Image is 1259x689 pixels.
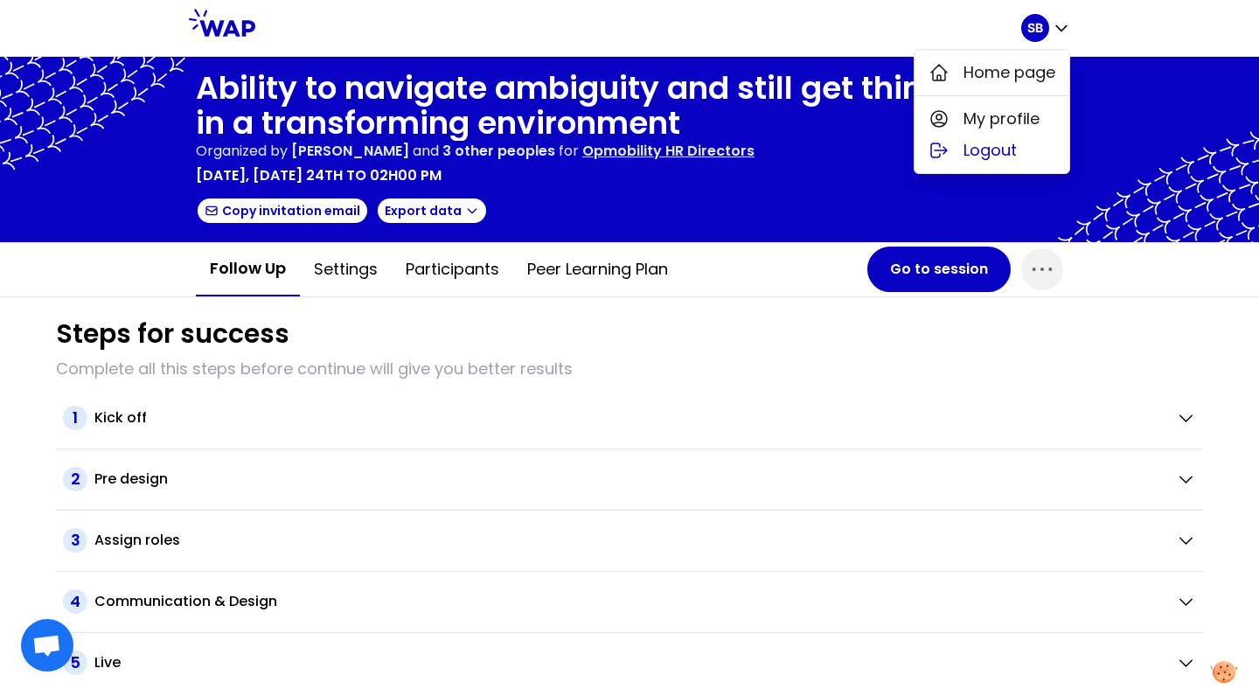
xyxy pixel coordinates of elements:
[94,652,121,673] h2: Live
[63,651,87,675] span: 5
[94,530,180,551] h2: Assign roles
[94,591,277,612] h2: Communication & Design
[963,138,1017,163] span: Logout
[376,197,488,225] button: Export data
[63,589,87,614] span: 4
[63,467,1196,491] button: 2Pre design
[94,469,168,490] h2: Pre design
[1021,14,1070,42] button: SB
[559,141,579,162] p: for
[63,528,87,553] span: 3
[442,141,555,161] span: 3 other peoples
[21,619,73,672] div: Open chat
[963,107,1040,131] span: My profile
[963,60,1055,85] span: Home page
[196,197,369,225] button: Copy invitation email
[196,165,442,186] p: [DATE], [DATE] 24th to 02h00 pm
[867,247,1011,292] button: Go to session
[56,318,289,350] h1: Steps for success
[196,242,300,296] button: Follow up
[63,651,1196,675] button: 5Live
[94,407,147,428] h2: Kick off
[63,589,1196,614] button: 4Communication & Design
[63,467,87,491] span: 2
[392,243,513,296] button: Participants
[196,71,1063,141] h1: Ability to navigate ambiguity and still get things done in a transforming environment
[513,243,682,296] button: Peer learning plan
[196,141,288,162] p: Organized by
[914,49,1070,174] div: SB
[63,528,1196,553] button: 3Assign roles
[291,141,555,162] p: and
[582,141,755,162] p: Opmobility HR Directors
[291,141,409,161] span: [PERSON_NAME]
[63,406,87,430] span: 1
[56,357,1203,381] p: Complete all this steps before continue will give you better results
[1027,19,1043,37] p: SB
[63,406,1196,430] button: 1Kick off
[300,243,392,296] button: Settings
